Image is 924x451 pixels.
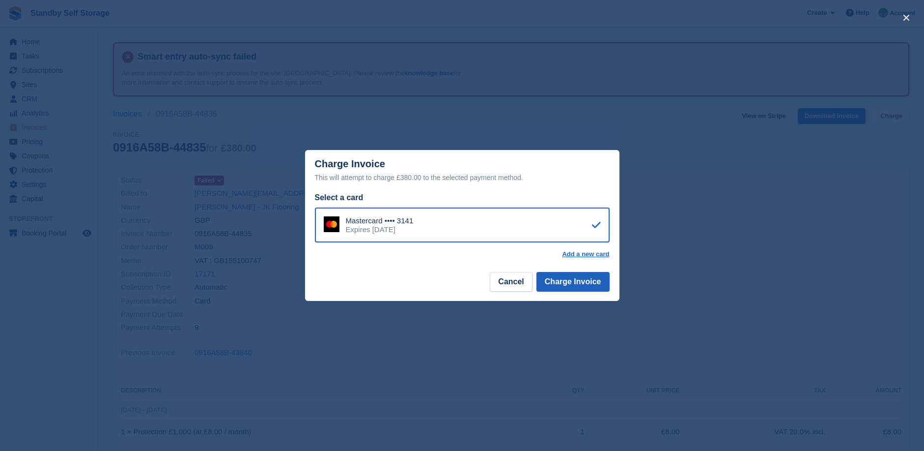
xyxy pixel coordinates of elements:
[324,216,339,232] img: Mastercard Logo
[315,158,610,183] div: Charge Invoice
[490,272,532,292] button: Cancel
[315,192,610,204] div: Select a card
[346,216,414,225] div: Mastercard •••• 3141
[346,225,414,234] div: Expires [DATE]
[562,250,609,258] a: Add a new card
[315,172,610,183] div: This will attempt to charge £380.00 to the selected payment method.
[536,272,610,292] button: Charge Invoice
[898,10,914,26] button: close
